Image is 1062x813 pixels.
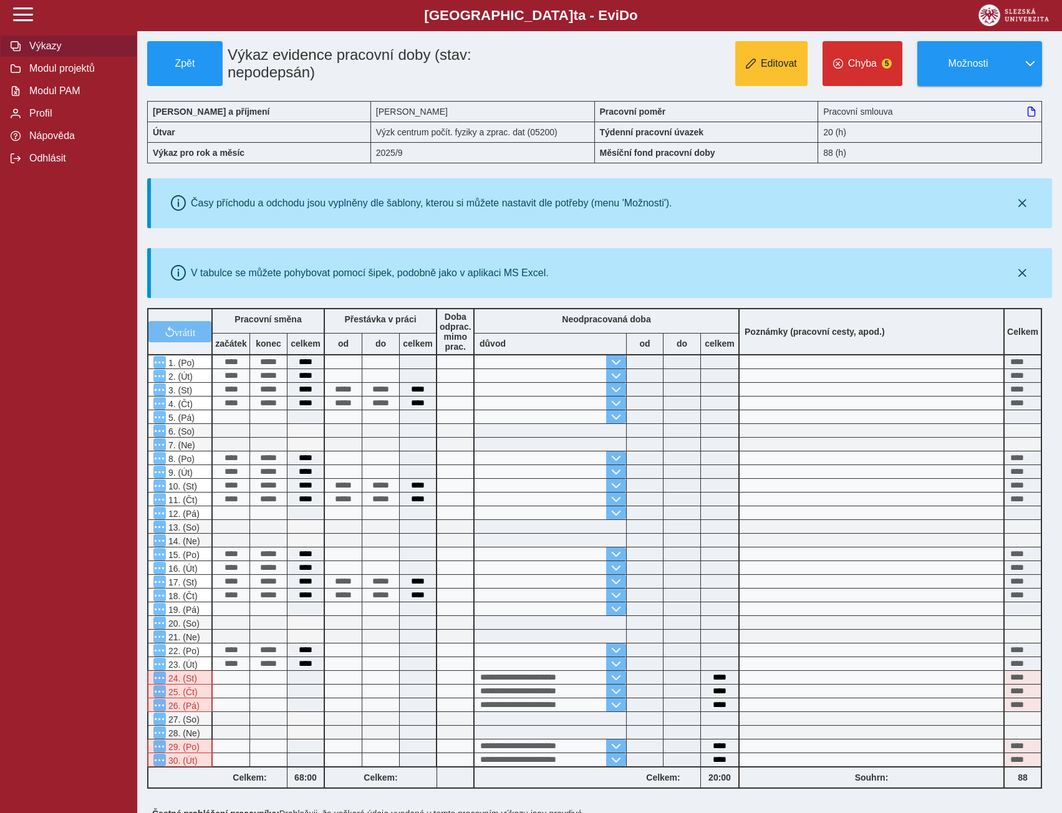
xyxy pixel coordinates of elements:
[153,356,166,368] button: Menu
[153,452,166,464] button: Menu
[287,772,324,782] b: 68:00
[153,438,166,451] button: Menu
[153,630,166,643] button: Menu
[166,687,198,697] span: 25. (Čt)
[917,41,1018,86] button: Možnosti
[287,339,324,349] b: celkem
[166,550,200,560] span: 15. (Po)
[153,370,166,382] button: Menu
[153,534,166,547] button: Menu
[147,698,213,712] div: Dovolená není vykázaná v systému Magion!
[562,314,650,324] b: Neodpracovaná doba
[153,148,244,158] b: Výkaz pro rok a měsíc
[166,399,193,409] span: 4. (Čt)
[761,58,797,69] span: Editovat
[600,127,704,137] b: Týdenní pracovní úvazek
[147,671,213,685] div: Dovolená není vykázaná v systému Magion!
[153,671,166,684] button: Menu
[26,41,127,52] span: Výkazy
[166,632,200,642] span: 21. (Ne)
[153,521,166,533] button: Menu
[153,658,166,670] button: Menu
[166,714,200,724] span: 27. (So)
[362,339,399,349] b: do
[153,589,166,602] button: Menu
[166,701,200,711] span: 26. (Pá)
[147,685,213,698] div: Dovolená není vykázaná v systému Magion!
[166,454,195,464] span: 8. (Po)
[153,699,166,711] button: Menu
[928,58,1008,69] span: Možnosti
[480,339,506,349] b: důvod
[166,564,198,574] span: 16. (Út)
[166,413,195,423] span: 5. (Pá)
[153,383,166,396] button: Menu
[166,660,198,670] span: 23. (Út)
[166,618,200,628] span: 20. (So)
[818,122,1042,142] div: 20 (h)
[400,339,436,349] b: celkem
[629,7,638,23] span: o
[166,591,198,601] span: 18. (Čt)
[371,122,595,142] div: Výzk centrum počít. fyziky a zprac. dat (05200)
[166,426,195,436] span: 6. (So)
[37,7,1025,24] b: [GEOGRAPHIC_DATA] a - Evi
[166,495,198,505] span: 11. (Čt)
[325,772,437,782] b: Celkem:
[818,101,1042,122] div: Pracovní smlouva
[166,440,195,450] span: 7. (Ne)
[166,728,200,738] span: 28. (Ne)
[1005,772,1041,782] b: 88
[147,753,213,767] div: Dovolená není vykázaná v systému Magion!
[166,536,200,546] span: 14. (Ne)
[619,7,629,23] span: D
[153,575,166,588] button: Menu
[627,339,663,349] b: od
[166,646,200,656] span: 22. (Po)
[26,153,127,164] span: Odhlásit
[191,198,672,209] div: Časy příchodu a odchodu jsou vyplněny dle šablony, kterou si můžete nastavit dle potřeby (menu 'M...
[153,397,166,410] button: Menu
[166,742,200,752] span: 29. (Po)
[213,772,287,782] b: Celkem:
[978,4,1049,26] img: logo_web_su.png
[848,58,877,69] span: Chyba
[166,385,192,395] span: 3. (St)
[701,339,738,349] b: celkem
[153,58,217,69] span: Zpět
[26,130,127,142] span: Nápověda
[213,339,249,349] b: začátek
[344,314,416,324] b: Přestávka v práci
[626,772,700,782] b: Celkem:
[153,740,166,753] button: Menu
[166,522,200,532] span: 13. (So)
[153,726,166,739] button: Menu
[166,756,198,766] span: 30. (Út)
[701,772,738,782] b: 20:00
[325,339,362,349] b: od
[153,713,166,725] button: Menu
[147,41,223,86] button: Zpět
[153,617,166,629] button: Menu
[882,59,892,69] span: 5
[153,411,166,423] button: Menu
[191,267,549,279] div: V tabulce se můžete pohybovat pomocí šipek, podobně jako v aplikaci MS Excel.
[166,481,197,491] span: 10. (St)
[153,754,166,766] button: Menu
[153,466,166,478] button: Menu
[440,312,471,352] b: Doba odprac. mimo prac.
[855,772,889,782] b: Souhrn:
[371,142,595,163] div: 2025/9
[153,493,166,506] button: Menu
[166,509,200,519] span: 12. (Pá)
[166,358,195,368] span: 1. (Po)
[153,644,166,657] button: Menu
[234,314,301,324] b: Pracovní směna
[818,142,1042,163] div: 88 (h)
[735,41,808,86] button: Editovat
[664,339,700,349] b: do
[153,603,166,615] button: Menu
[153,127,175,137] b: Útvar
[153,425,166,437] button: Menu
[166,577,197,587] span: 17. (St)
